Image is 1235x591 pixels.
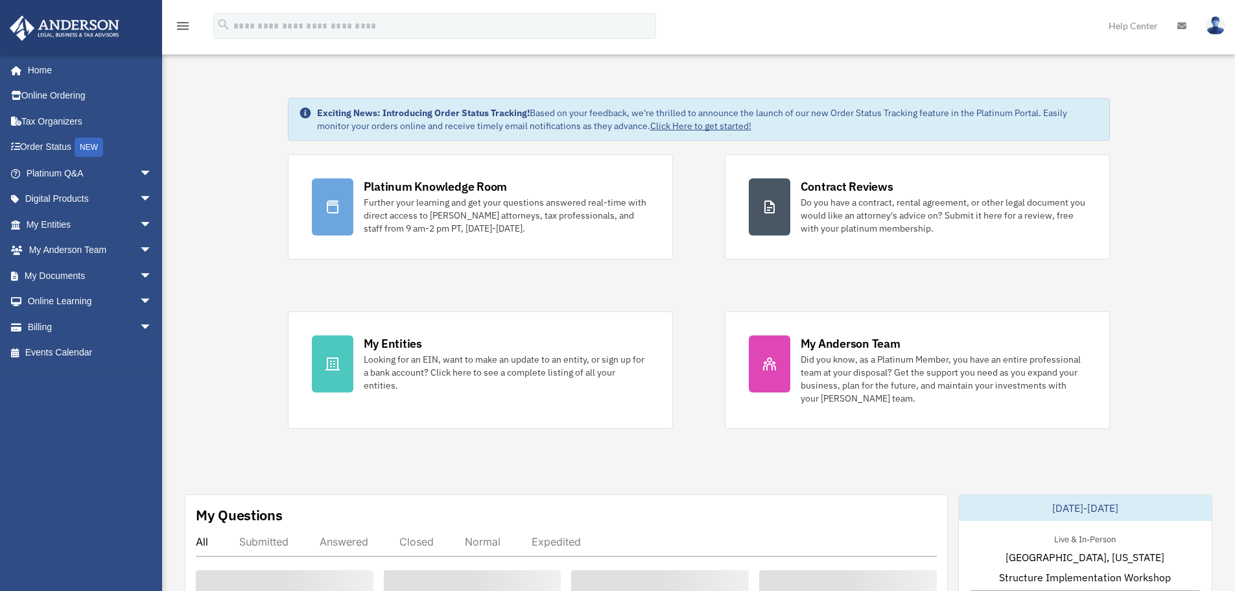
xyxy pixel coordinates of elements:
a: Billingarrow_drop_down [9,314,172,340]
div: Normal [465,535,500,548]
span: arrow_drop_down [139,314,165,341]
span: arrow_drop_down [139,211,165,238]
div: Platinum Knowledge Room [364,178,508,195]
div: Closed [399,535,434,548]
span: Structure Implementation Workshop [999,570,1171,585]
span: arrow_drop_down [139,289,165,315]
img: Anderson Advisors Platinum Portal [6,16,123,41]
div: Live & In-Person [1044,531,1126,545]
a: Online Ordering [9,83,172,109]
div: My Questions [196,505,283,525]
span: arrow_drop_down [139,186,165,213]
div: [DATE]-[DATE] [959,495,1212,521]
a: My Anderson Team Did you know, as a Platinum Member, you have an entire professional team at your... [725,311,1110,429]
a: Digital Productsarrow_drop_down [9,186,172,212]
a: My Documentsarrow_drop_down [9,263,172,289]
a: menu [175,23,191,34]
div: My Anderson Team [801,335,900,352]
div: Further your learning and get your questions answered real-time with direct access to [PERSON_NAM... [364,196,649,235]
div: My Entities [364,335,422,352]
div: Based on your feedback, we're thrilled to announce the launch of our new Order Status Tracking fe... [317,106,1099,132]
span: arrow_drop_down [139,263,165,289]
span: arrow_drop_down [139,160,165,187]
span: [GEOGRAPHIC_DATA], [US_STATE] [1006,549,1164,565]
a: Platinum Q&Aarrow_drop_down [9,160,172,186]
div: Looking for an EIN, want to make an update to an entity, or sign up for a bank account? Click her... [364,353,649,392]
div: Submitted [239,535,288,548]
a: Events Calendar [9,340,172,366]
a: Platinum Knowledge Room Further your learning and get your questions answered real-time with dire... [288,154,673,259]
span: arrow_drop_down [139,237,165,264]
i: menu [175,18,191,34]
a: My Entitiesarrow_drop_down [9,211,172,237]
a: My Anderson Teamarrow_drop_down [9,237,172,263]
a: My Entities Looking for an EIN, want to make an update to an entity, or sign up for a bank accoun... [288,311,673,429]
img: User Pic [1206,16,1225,35]
strong: Exciting News: Introducing Order Status Tracking! [317,107,530,119]
div: Did you know, as a Platinum Member, you have an entire professional team at your disposal? Get th... [801,353,1086,405]
div: Do you have a contract, rental agreement, or other legal document you would like an attorney's ad... [801,196,1086,235]
a: Contract Reviews Do you have a contract, rental agreement, or other legal document you would like... [725,154,1110,259]
div: All [196,535,208,548]
a: Online Learningarrow_drop_down [9,289,172,315]
a: Tax Organizers [9,108,172,134]
i: search [217,18,231,32]
div: NEW [75,138,103,157]
div: Contract Reviews [801,178,893,195]
div: Answered [320,535,368,548]
a: Click Here to get started! [650,120,751,132]
a: Home [9,57,165,83]
a: Order StatusNEW [9,134,172,161]
div: Expedited [532,535,581,548]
